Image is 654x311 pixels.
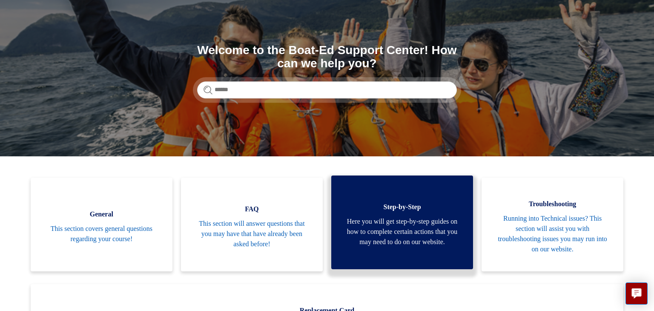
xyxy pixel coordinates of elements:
[31,178,172,271] a: General This section covers general questions regarding your course!
[194,219,310,249] span: This section will answer questions that you may have that have already been asked before!
[625,282,648,305] button: Live chat
[494,199,611,209] span: Troubleshooting
[331,176,473,269] a: Step-by-Step Here you will get step-by-step guides on how to complete certain actions that you ma...
[197,81,457,98] input: Search
[344,202,460,212] span: Step-by-Step
[43,209,160,219] span: General
[194,204,310,214] span: FAQ
[43,224,160,244] span: This section covers general questions regarding your course!
[181,178,323,271] a: FAQ This section will answer questions that you may have that have already been asked before!
[494,213,611,254] span: Running into Technical issues? This section will assist you with troubleshooting issues you may r...
[197,44,457,70] h1: Welcome to the Boat-Ed Support Center! How can we help you?
[482,178,623,271] a: Troubleshooting Running into Technical issues? This section will assist you with troubleshooting ...
[344,216,460,247] span: Here you will get step-by-step guides on how to complete certain actions that you may need to do ...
